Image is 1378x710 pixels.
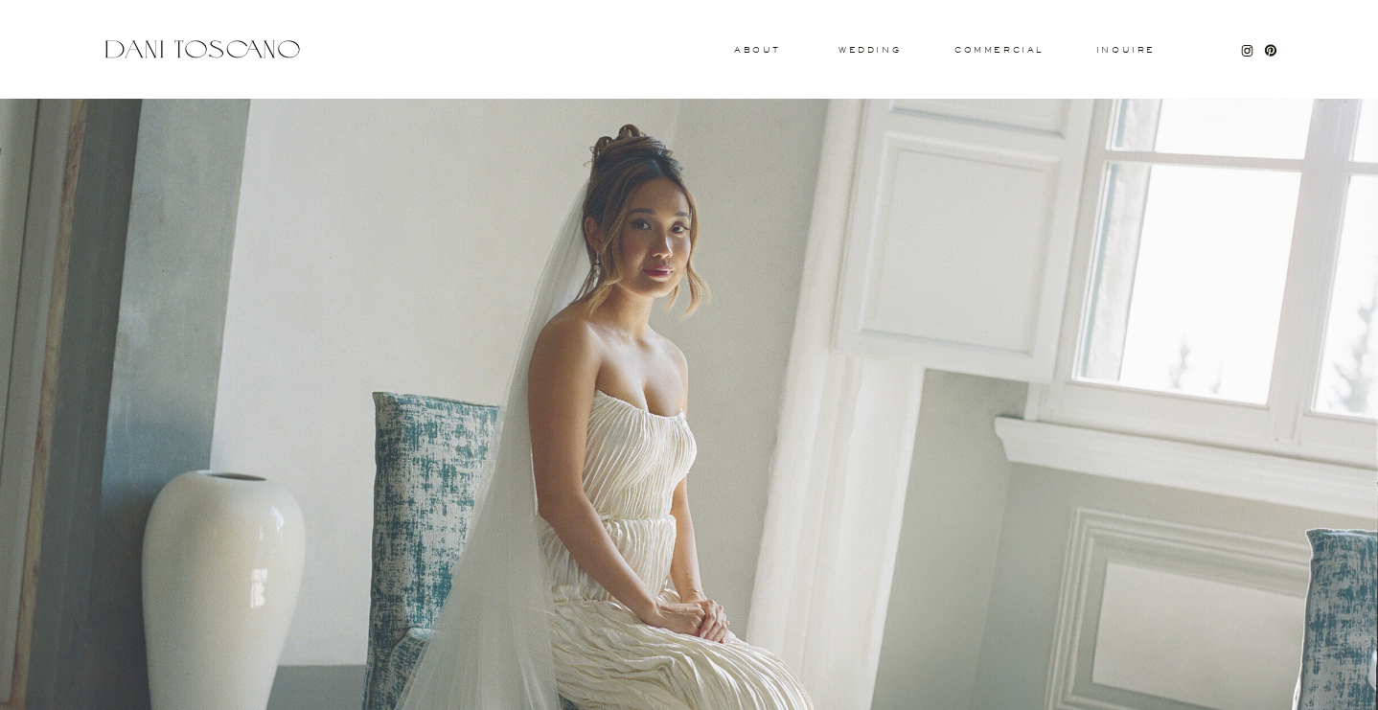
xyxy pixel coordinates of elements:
a: About [734,46,776,53]
a: wedding [838,46,901,53]
a: commercial [954,46,1043,54]
a: Inquire [1095,46,1157,56]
